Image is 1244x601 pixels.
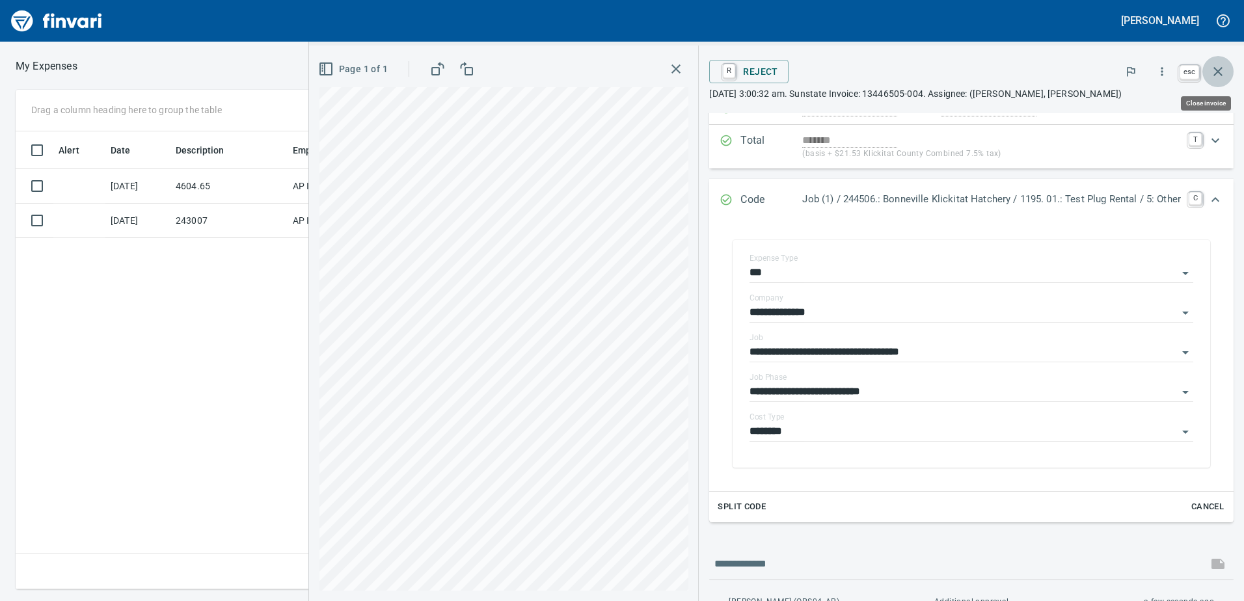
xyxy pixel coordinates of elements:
button: Flag [1116,57,1145,86]
span: Employee [293,142,351,158]
span: Alert [59,142,96,158]
p: Total [740,133,802,161]
nav: breadcrumb [16,59,77,74]
button: [PERSON_NAME] [1118,10,1202,31]
a: C [1189,192,1202,205]
a: R [723,64,735,78]
button: Open [1176,383,1195,401]
button: Split Code [714,497,769,517]
a: esc [1180,65,1199,79]
span: This records your message into the invoice and notifies anyone mentioned [1202,548,1234,580]
p: My Expenses [16,59,77,74]
button: Open [1176,264,1195,282]
p: Code [740,192,802,209]
button: Page 1 of 1 [316,57,393,81]
p: (basis + $21.53 Klickitat County Combined 7.5% tax) [802,148,1181,161]
span: Description [176,142,241,158]
span: Date [111,142,131,158]
span: Employee [293,142,334,158]
div: Expand [709,179,1234,222]
span: Cancel [1190,500,1225,514]
button: Open [1176,304,1195,322]
span: Reject [720,60,777,83]
button: RReject [709,60,788,83]
label: Job Phase [750,373,787,381]
span: Page 1 of 1 [321,61,388,77]
label: Job [750,334,763,341]
label: Expense Type [750,254,798,262]
div: Expand [709,125,1234,168]
button: Cancel [1187,497,1228,517]
p: Job (1) / 244506.: Bonneville Klickitat Hatchery / 1195. 01.: Test Plug Rental / 5: Other [802,192,1181,207]
label: Company [750,294,783,302]
td: [DATE] [105,204,170,238]
span: Date [111,142,148,158]
p: Drag a column heading here to group the table [31,103,222,116]
p: [DATE] 3:00:32 am. Sunstate Invoice: 13446505-004. Assignee: ([PERSON_NAME], [PERSON_NAME]) [709,87,1234,100]
h5: [PERSON_NAME] [1121,14,1199,27]
button: More [1148,57,1176,86]
button: Open [1176,423,1195,441]
td: AP Invoices [288,169,385,204]
span: Split Code [718,500,766,514]
div: Expand [709,222,1234,522]
button: Open [1176,343,1195,362]
a: T [1189,133,1202,146]
img: Finvari [8,5,105,36]
span: Description [176,142,224,158]
td: 243007 [170,204,288,238]
td: [DATE] [105,169,170,204]
label: Cost Type [750,413,785,421]
span: Alert [59,142,79,158]
td: AP Invoices [288,204,385,238]
td: 4604.65 [170,169,288,204]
